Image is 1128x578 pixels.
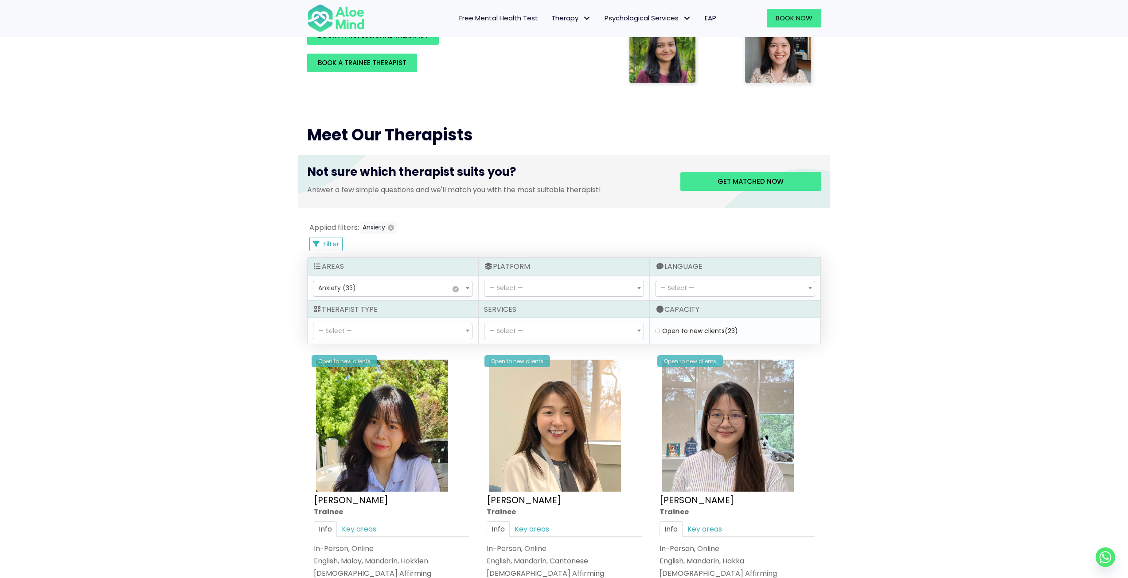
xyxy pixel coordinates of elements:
[318,326,352,335] span: — Select —
[308,301,478,318] div: Therapist Type
[660,521,683,536] a: Info
[776,13,812,23] span: Book Now
[307,164,667,184] h3: Not sure which therapist suits you?
[767,9,821,27] a: Book Now
[545,9,598,27] a: TherapyTherapy: submenu
[660,543,815,553] div: In-Person, Online
[681,12,694,25] span: Psychological Services: submenu
[360,221,397,234] button: Anxiety
[510,521,554,536] a: Key areas
[1096,547,1115,567] a: Whatsapp
[337,521,381,536] a: Key areas
[479,258,649,275] div: Platform
[309,222,359,233] span: Applied filters:
[324,239,339,248] span: Filter
[459,13,538,23] span: Free Mental Health Test
[598,9,698,27] a: Psychological ServicesPsychological Services: submenu
[314,493,388,506] a: [PERSON_NAME]
[718,177,784,186] span: Get matched now
[307,185,667,195] p: Answer a few simple questions and we'll match you with the most suitable therapist!
[479,301,649,318] div: Services
[312,355,377,367] div: Open to new clients
[657,355,723,367] div: Open to new clients
[662,360,794,492] img: IMG_3049 – Joanne Lee
[680,172,821,191] a: Get matched now
[725,326,738,335] span: (23)
[318,58,406,67] span: BOOK A TRAINEE THERAPIST
[581,12,593,25] span: Therapy: submenu
[453,9,545,27] a: Free Mental Health Test
[489,283,523,292] span: — Select —
[313,281,472,296] span: Anxiety (33)
[314,556,469,566] p: English, Malay, Mandarin, Hokkien
[660,493,734,506] a: [PERSON_NAME]
[650,301,820,318] div: Capacity
[308,258,478,275] div: Areas
[487,493,561,506] a: [PERSON_NAME]
[683,521,727,536] a: Key areas
[705,13,716,23] span: EAP
[660,556,815,566] p: English, Mandarin, Hakka
[313,281,472,297] span: Anxiety (33)
[605,13,691,23] span: Psychological Services
[314,506,469,516] div: Trainee
[307,124,473,146] span: Meet Our Therapists
[316,360,448,492] img: Aloe Mind Profile Pic – Christie Yong Kar Xin
[551,13,591,23] span: Therapy
[487,506,642,516] div: Trainee
[489,360,621,492] img: IMG_1660 – Tracy Kwah
[660,506,815,516] div: Trainee
[318,283,356,292] span: Anxiety (33)
[307,54,417,72] a: BOOK A TRAINEE THERAPIST
[489,326,523,335] span: — Select —
[314,521,337,536] a: Info
[307,4,365,33] img: Aloe mind Logo
[487,543,642,553] div: In-Person, Online
[487,556,642,566] p: English, Mandarin, Cantonese
[698,9,723,27] a: EAP
[487,521,510,536] a: Info
[660,283,694,292] span: — Select —
[484,355,550,367] div: Open to new clients
[650,258,820,275] div: Language
[314,543,469,553] div: In-Person, Online
[376,9,723,27] nav: Menu
[662,326,738,335] label: Open to new clients
[309,237,343,251] button: Filter Listings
